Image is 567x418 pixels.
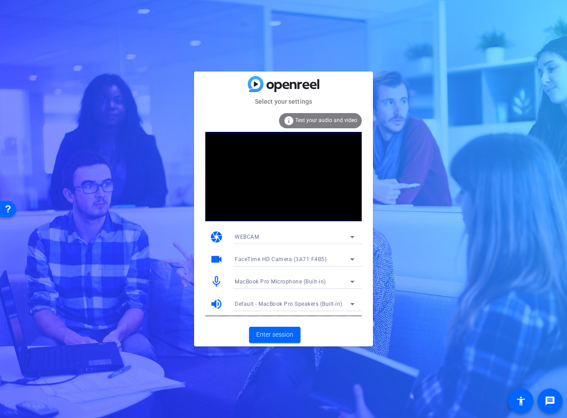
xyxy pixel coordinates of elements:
[249,327,300,343] button: Enter session
[545,396,555,406] mat-icon: message
[210,275,223,288] mat-icon: mic_none
[256,330,293,339] span: Enter session
[235,256,326,262] span: FaceTime HD Camera (3A71:F4B5)
[194,97,373,106] mat-card-subtitle: Select your settings
[235,279,326,285] span: MacBook Pro Microphone (Built-in)
[283,115,294,126] mat-icon: info
[210,297,223,311] mat-icon: volume_up
[516,396,526,406] mat-icon: accessibility
[235,234,259,240] span: WEBCAM
[235,301,343,307] span: Default - MacBook Pro Speakers (Built-in)
[210,230,223,244] mat-icon: camera
[248,76,319,92] img: blue-gradient.svg
[210,253,223,266] mat-icon: videocam
[295,117,357,123] span: Test your audio and video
